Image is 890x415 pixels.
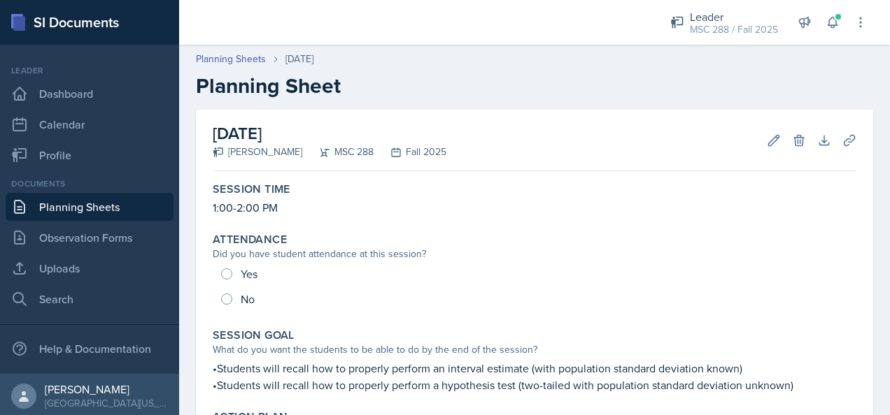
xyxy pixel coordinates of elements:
[45,396,168,410] div: [GEOGRAPHIC_DATA][US_STATE] in [GEOGRAPHIC_DATA]
[6,193,174,221] a: Planning Sheets
[6,254,174,282] a: Uploads
[213,121,446,146] h2: [DATE]
[196,73,873,99] h2: Planning Sheet
[690,8,778,25] div: Leader
[6,177,174,190] div: Documents
[213,182,290,196] label: Session Time
[213,377,856,393] p: •Students will recall how to properly perform a hypothesis test (two-tailed with population stand...
[6,141,174,169] a: Profile
[285,52,313,66] div: [DATE]
[374,145,446,159] div: Fall 2025
[6,335,174,363] div: Help & Documentation
[690,22,778,37] div: MSC 288 / Fall 2025
[213,145,302,159] div: [PERSON_NAME]
[213,247,856,261] div: Did you have student attendance at this session?
[213,233,287,247] label: Attendance
[213,342,856,357] div: What do you want the students to be able to do by the end of the session?
[213,199,856,216] p: 1:00-2:00 PM
[45,382,168,396] div: [PERSON_NAME]
[196,52,266,66] a: Planning Sheets
[6,224,174,252] a: Observation Forms
[213,360,856,377] p: •Students will recall how to properly perform an interval estimate (with population standard devi...
[302,145,374,159] div: MSC 288
[6,64,174,77] div: Leader
[6,285,174,313] a: Search
[213,328,295,342] label: Session Goal
[6,80,174,108] a: Dashboard
[6,110,174,138] a: Calendar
